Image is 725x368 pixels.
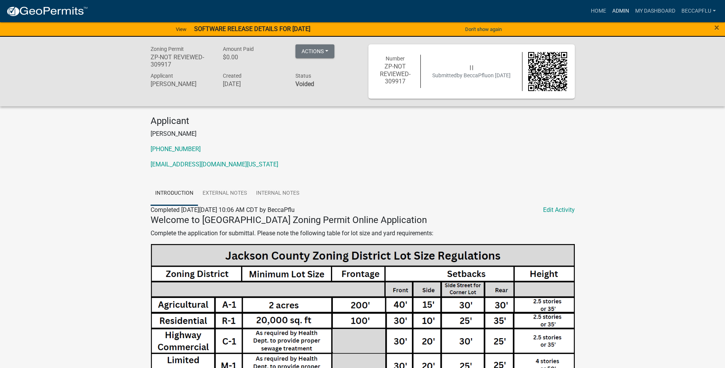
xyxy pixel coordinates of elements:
[223,80,284,88] h6: [DATE]
[151,206,295,213] span: Completed [DATE][DATE] 10:06 AM CDT by BeccaPflu
[173,23,190,36] a: View
[386,55,405,62] span: Number
[588,4,609,18] a: Home
[223,54,284,61] h6: $0.00
[151,129,575,138] p: [PERSON_NAME]
[151,161,278,168] a: [EMAIL_ADDRESS][DOMAIN_NAME][US_STATE]
[151,73,173,79] span: Applicant
[295,73,311,79] span: Status
[376,63,415,85] h6: ZP-NOT REVIEWED-309917
[151,215,575,226] h4: Welcome to [GEOGRAPHIC_DATA] Zoning Permit Online Application
[432,72,511,78] span: Submitted on [DATE]
[151,80,212,88] h6: [PERSON_NAME]
[295,80,314,88] strong: Voided
[295,44,334,58] button: Actions
[151,46,184,52] span: Zoning Permit
[151,116,575,127] h4: Applicant
[528,52,567,91] img: QR code
[151,145,201,153] a: [PHONE_NUMBER]
[543,205,575,215] a: Edit Activity
[198,181,251,206] a: External Notes
[470,64,473,70] span: | |
[714,22,719,33] span: ×
[151,54,212,68] h6: ZP-NOT REVIEWED-309917
[462,23,505,36] button: Don't show again
[609,4,632,18] a: Admin
[678,4,719,18] a: BeccaPflu
[457,72,488,78] span: by BeccaPflu
[194,25,310,33] strong: SOFTWARE RELEASE DETAILS FOR [DATE]
[223,73,242,79] span: Created
[251,181,304,206] a: Internal Notes
[151,181,198,206] a: Introduction
[223,46,254,52] span: Amount Paid
[632,4,678,18] a: My Dashboard
[714,23,719,32] button: Close
[151,229,575,238] p: Complete the application for submittal. Please note the following table for lot size and yard req...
